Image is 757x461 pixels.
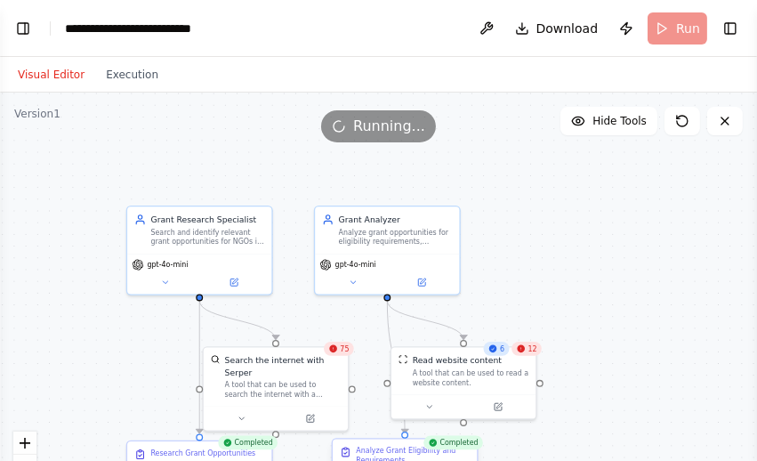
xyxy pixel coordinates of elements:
g: Edge from 2faf11e2-d006-45ab-bfbe-2091a5f2d2e3 to 8d61d5fb-5304-4e9e-b01b-091bd8909479 [194,301,282,340]
button: Open in side panel [389,275,455,289]
div: Completed [218,436,278,450]
div: 75SerperDevToolSearch the internet with SerperA tool that can be used to search the internet with... [203,346,350,432]
div: Search the internet with Serper [225,355,342,378]
g: Edge from 2faf11e2-d006-45ab-bfbe-2091a5f2d2e3 to 3e70c2e3-8552-4ac3-a54f-b33a1a32b284 [194,301,205,433]
button: Execution [95,64,169,85]
div: Read website content [413,355,502,367]
nav: breadcrumb [65,20,240,37]
div: Search and identify relevant grant opportunities for NGOs in [GEOGRAPHIC_DATA], [GEOGRAPHIC_DATA]... [151,228,265,247]
button: Open in side panel [201,275,268,289]
span: gpt-4o-mini [335,260,376,270]
div: Grant Analyzer [339,214,453,225]
button: zoom in [13,432,36,455]
span: Hide Tools [592,114,647,128]
div: Grant Research Specialist [151,214,265,225]
g: Edge from 83f0246e-8262-4983-b06d-8084378d504b to 98973582-ec9c-45b9-9d11-8900658ef57d [382,301,411,433]
button: Open in side panel [277,412,343,426]
div: Grant Research SpecialistSearch and identify relevant grant opportunities for NGOs in [GEOGRAPHIC... [126,206,273,295]
span: 6 [500,344,504,354]
span: 75 [340,344,349,354]
button: Visual Editor [7,64,95,85]
div: Grant AnalyzerAnalyze grant opportunities for eligibility requirements, application deadlines, an... [314,206,461,295]
div: Version 1 [14,107,60,121]
g: Edge from 83f0246e-8262-4983-b06d-8084378d504b to 03781bff-b4b1-4859-be29-51b1b5f711c7 [382,301,470,340]
span: Running... [353,116,425,137]
div: Research Grant Opportunities [151,449,256,458]
button: Show left sidebar [11,16,36,41]
button: Download [508,12,606,44]
div: A tool that can be used to read a website content. [413,368,529,387]
button: Open in side panel [464,400,531,414]
div: Analyze grant opportunities for eligibility requirements, application deadlines, and funding deta... [339,228,453,247]
div: 612ScrapeWebsiteToolRead website contentA tool that can be used to read a website content. [391,346,537,419]
span: gpt-4o-mini [148,260,189,270]
img: SerperDevTool [211,355,221,365]
img: ScrapeWebsiteTool [399,355,408,365]
button: Hide Tools [560,107,657,135]
div: Completed [423,436,483,450]
span: 12 [528,344,537,354]
button: Show right sidebar [718,16,743,41]
span: Download [536,20,599,37]
div: A tool that can be used to search the internet with a search_query. Supports different search typ... [225,381,342,400]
